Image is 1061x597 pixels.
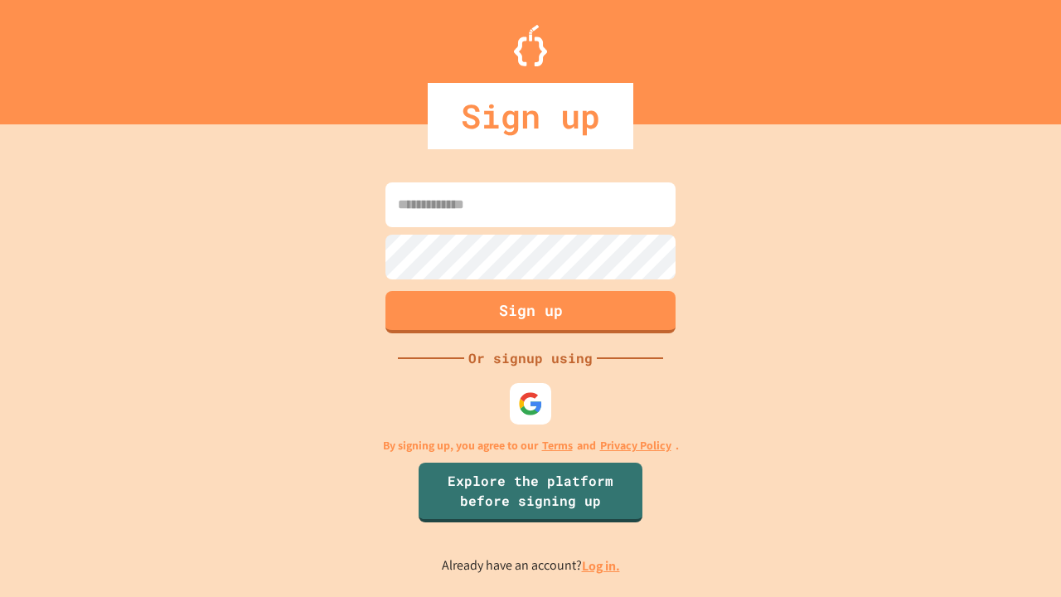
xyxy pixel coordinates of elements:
[464,348,597,368] div: Or signup using
[514,25,547,66] img: Logo.svg
[600,437,671,454] a: Privacy Policy
[518,391,543,416] img: google-icon.svg
[428,83,633,149] div: Sign up
[419,463,642,522] a: Explore the platform before signing up
[442,556,620,576] p: Already have an account?
[542,437,573,454] a: Terms
[385,291,676,333] button: Sign up
[383,437,679,454] p: By signing up, you agree to our and .
[582,557,620,575] a: Log in.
